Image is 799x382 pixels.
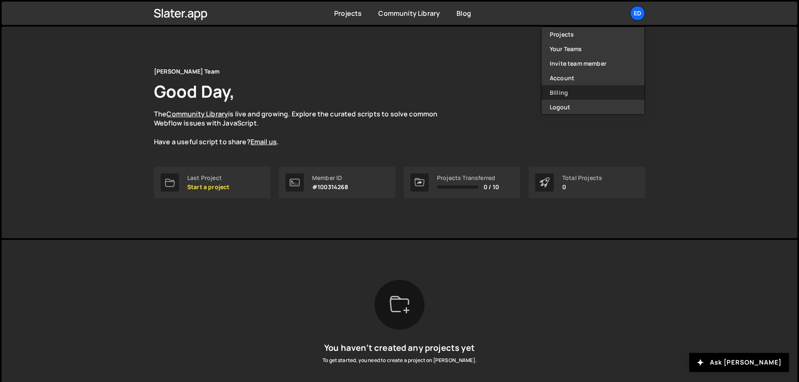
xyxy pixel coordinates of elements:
a: Community Library [378,9,440,18]
p: The is live and growing. Explore the curated scripts to solve common Webflow issues with JavaScri... [154,109,454,147]
button: Ask [PERSON_NAME] [689,353,789,372]
a: Projects [334,9,362,18]
a: Invite team member [541,56,645,71]
a: Projects [541,27,645,42]
a: Billing [541,85,645,100]
a: Last Project Start a project [154,167,270,198]
p: 0 [562,184,602,190]
a: Community Library [166,109,228,118]
h5: You haven’t created any projects yet [323,343,476,353]
div: Total Projects [562,175,602,181]
div: Last Project [187,175,229,181]
div: [PERSON_NAME] Team [154,67,220,76]
a: Email us [251,137,277,146]
p: To get started, you need to create a project on [PERSON_NAME]. [323,356,476,365]
a: Ed [630,6,645,21]
a: Your Teams [541,42,645,56]
h1: Good Day, [154,80,235,103]
p: Start a project [187,184,229,190]
span: 0 / 10 [484,184,499,190]
p: #100314268 [312,184,349,190]
div: Member ID [312,175,349,181]
button: Logout [541,100,645,114]
a: Blog [457,9,471,18]
div: Projects Transferred [437,175,499,181]
a: Account [541,71,645,85]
